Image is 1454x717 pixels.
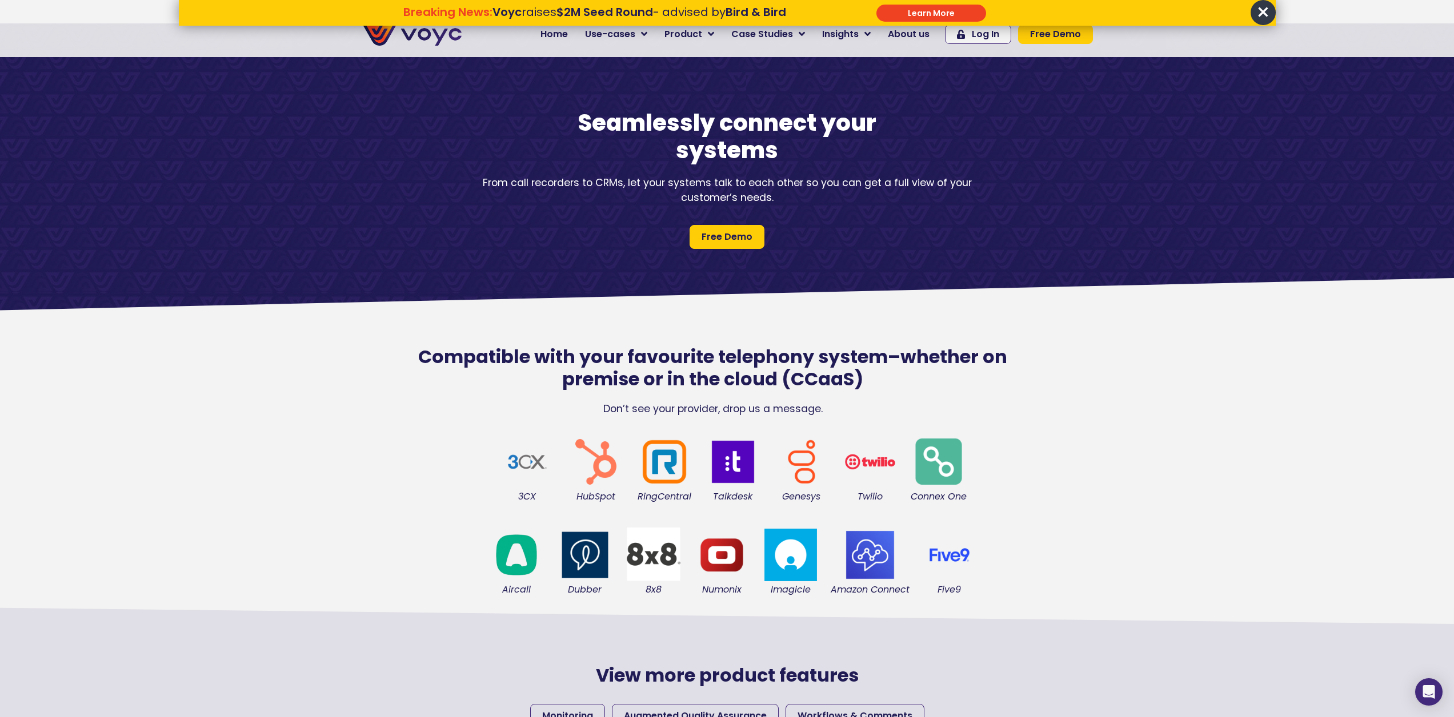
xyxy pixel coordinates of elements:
[726,4,786,20] strong: Bird & Bird
[664,27,702,41] span: Product
[470,175,984,206] p: From call recorders to CRMs, let your systems talk to each other so you can get a full view of yo...
[842,490,899,503] figcaption: Twilio
[390,401,1036,416] p: Don’t see your provider, drop us a message.
[576,23,656,46] a: Use-cases
[362,23,462,46] img: voyc-full-logo
[910,490,967,503] figcaption: Connex One
[504,664,950,686] h2: View more product features
[888,27,930,41] span: About us
[567,490,624,503] figcaption: HubSpot
[656,23,723,46] a: Product
[876,5,986,22] div: Submit
[527,109,927,164] h1: Seamlessly connect your systems
[972,30,999,39] span: Log In
[945,25,1011,44] a: Log In
[702,230,752,244] span: Free Demo
[488,583,545,596] figcaption: Aircall
[492,4,522,20] strong: Voyc
[879,23,938,46] a: About us
[556,583,614,596] figcaption: Dubber
[773,490,830,503] figcaption: Genesys
[390,346,1036,390] h2: Compatible with your favourite telephony system–whether on premise or in the cloud (CCaaS)
[704,433,762,490] img: logo
[694,583,751,596] figcaption: Numonix
[492,4,786,20] span: raises - advised by
[636,490,693,503] figcaption: RingCentral
[921,583,978,596] figcaption: Five9
[690,225,764,249] a: Free Demo
[540,27,568,41] span: Home
[403,4,492,20] strong: Breaking News:
[488,526,545,583] img: logo
[831,583,910,596] figcaption: Amazon Connect
[1030,30,1081,39] span: Free Demo
[585,27,635,41] span: Use-cases
[731,27,793,41] span: Case Studies
[723,23,814,46] a: Case Studies
[814,23,879,46] a: Insights
[345,5,844,33] div: Breaking News: Voyc raises $2M Seed Round - advised by Bird & Bird
[842,433,899,490] img: Twilio logo
[1018,25,1093,44] a: Free Demo
[704,490,762,503] figcaption: Talkdesk
[499,490,556,503] figcaption: 3CX
[822,27,859,41] span: Insights
[762,583,819,596] figcaption: Imagicle
[625,583,682,596] figcaption: 8x8
[1415,678,1443,706] div: Open Intercom Messenger
[532,23,576,46] a: Home
[556,4,653,20] strong: $2M Seed Round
